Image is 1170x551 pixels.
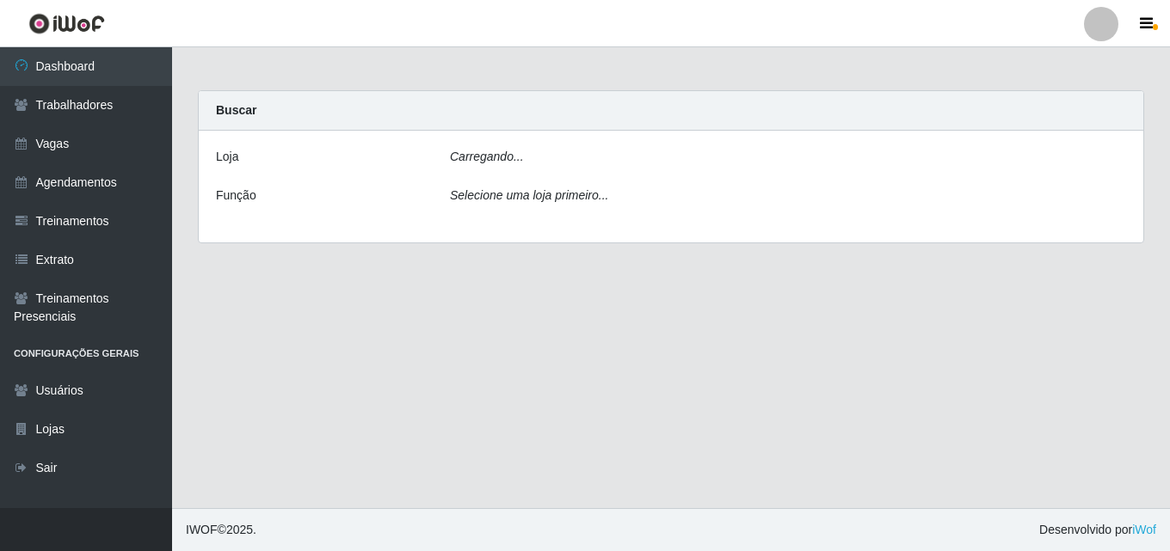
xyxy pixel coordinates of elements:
[216,148,238,166] label: Loja
[450,150,524,163] i: Carregando...
[216,103,256,117] strong: Buscar
[1039,521,1156,539] span: Desenvolvido por
[450,188,608,202] i: Selecione uma loja primeiro...
[1132,523,1156,536] a: iWof
[216,187,256,205] label: Função
[28,13,105,34] img: CoreUI Logo
[186,523,218,536] span: IWOF
[186,521,256,539] span: © 2025 .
